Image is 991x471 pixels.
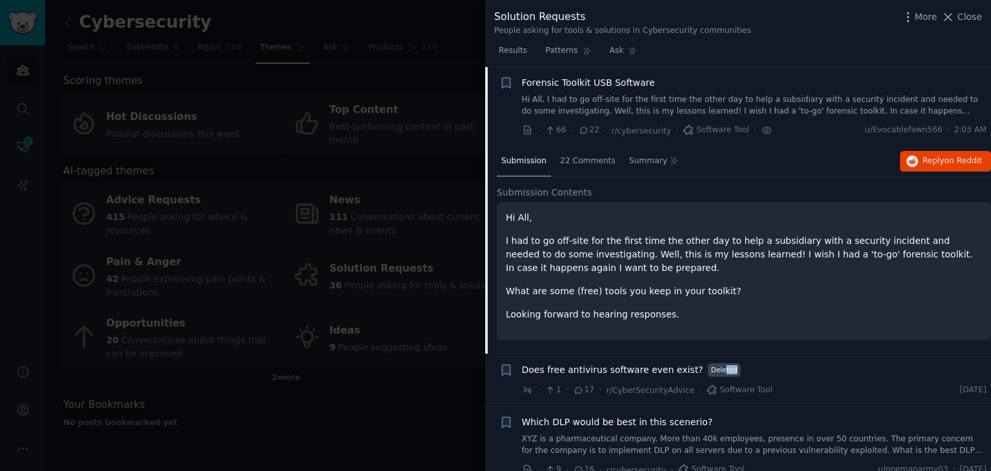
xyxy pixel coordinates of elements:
[522,416,713,429] a: Which DLP would be best in this scenerio?
[610,45,624,57] span: Ask
[506,285,982,298] p: What are some (free) tools you keep in your toolkit?
[560,155,616,167] span: 22 Comments
[578,125,599,136] span: 22
[537,124,540,137] span: ·
[571,124,574,137] span: ·
[947,125,950,136] span: ·
[900,151,991,172] button: Replyon Reddit
[706,385,773,396] span: Software Tool
[612,126,671,135] span: r/cybersecurity
[683,125,749,136] span: Software Tool
[545,125,566,136] span: 66
[960,385,986,396] span: [DATE]
[915,10,937,24] span: More
[708,363,741,377] span: Deleted
[522,363,703,377] a: Does free antivirus software even exist?
[629,155,667,167] span: Summary
[953,385,956,396] span: ·
[494,41,532,67] a: Results
[566,383,568,397] span: ·
[522,76,655,90] a: Forensic Toolkit USB Software
[522,434,987,456] a: XYZ is a pharmaceutical company. More than 40k employees, presence in over 50 countries. The prim...
[941,10,982,24] button: Close
[499,45,527,57] span: Results
[599,383,601,397] span: ·
[945,156,982,165] span: on Reddit
[676,124,678,137] span: ·
[522,94,987,117] a: Hi All, I had to go off-site for the first time the other day to help a subsidiary with a securit...
[494,25,751,37] div: People asking for tools & solutions in Cybersecurity communities
[865,125,942,136] span: u/Evocablefawn566
[954,125,986,136] span: 2:03 AM
[754,124,756,137] span: ·
[604,124,606,137] span: ·
[494,9,751,25] div: Solution Requests
[545,385,561,396] span: 1
[901,10,937,24] button: More
[541,41,596,67] a: Patterns
[545,45,577,57] span: Patterns
[573,385,594,396] span: 17
[501,155,546,167] span: Submission
[605,41,642,67] a: Ask
[923,155,982,167] span: Reply
[699,383,701,397] span: ·
[506,211,982,225] p: Hi All,
[506,308,982,321] p: Looking forward to hearing responses.
[506,234,982,275] p: I had to go off-site for the first time the other day to help a subsidiary with a security incide...
[537,383,540,397] span: ·
[606,386,695,395] span: r/CyberSecurityAdvice
[957,10,982,24] span: Close
[497,186,592,199] span: Submission Contents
